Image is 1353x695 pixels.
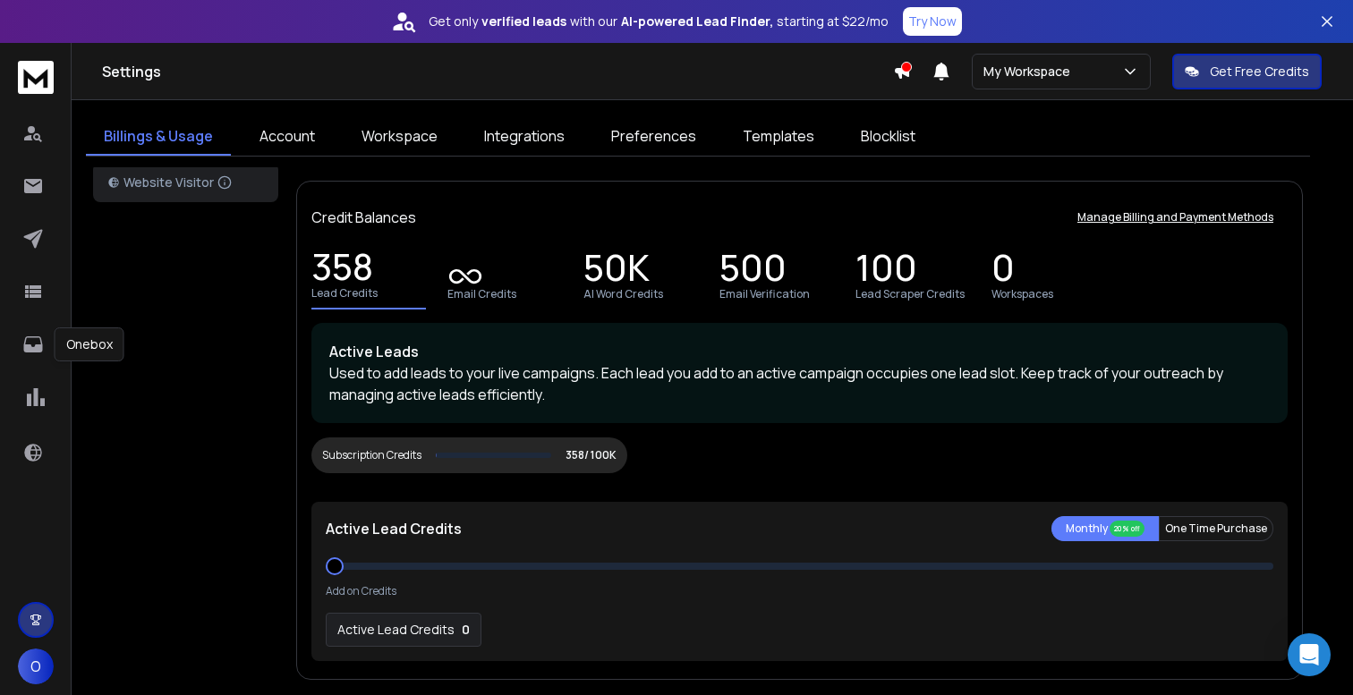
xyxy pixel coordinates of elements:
p: Active Lead Credits [337,621,455,639]
a: Templates [725,118,832,156]
button: Get Free Credits [1172,54,1322,89]
p: Get Free Credits [1210,63,1309,81]
p: My Workspace [983,63,1077,81]
button: Try Now [903,7,962,36]
button: One Time Purchase [1159,516,1273,541]
p: Email Verification [719,287,810,301]
p: 0 [991,259,1015,284]
p: Used to add leads to your live campaigns. Each lead you add to an active campaign occupies one le... [329,362,1270,405]
p: 0 [462,621,470,639]
div: Open Intercom Messenger [1288,633,1331,676]
p: Active Leads [329,341,1270,362]
button: Monthly 20% off [1051,516,1159,541]
a: Account [242,118,333,156]
h1: Settings [102,61,893,82]
a: Billings & Usage [86,118,231,156]
img: logo [18,61,54,94]
strong: AI-powered Lead Finder, [621,13,773,30]
p: 100 [855,259,917,284]
a: Integrations [466,118,583,156]
div: 20% off [1110,521,1145,537]
p: Get only with our starting at $22/mo [429,13,889,30]
button: Manage Billing and Payment Methods [1063,199,1288,235]
button: Website Visitor [93,163,278,202]
a: Workspace [344,118,455,156]
p: Email Credits [447,287,516,301]
p: AI Word Credits [583,287,663,301]
p: Try Now [908,13,957,30]
div: Subscription Credits [322,448,421,462]
p: 50K [583,259,650,284]
button: O [18,648,54,684]
p: Credit Balances [311,207,416,228]
p: Workspaces [991,287,1053,301]
p: Add on Credits [326,584,396,598]
p: 358/ 100K [566,448,617,462]
div: Onebox [55,327,124,361]
strong: verified leads [481,13,566,30]
p: 358 [311,258,373,283]
a: Blocklist [843,118,933,156]
p: Lead Credits [311,286,378,301]
a: Preferences [593,118,714,156]
p: Manage Billing and Payment Methods [1077,210,1273,225]
p: 500 [719,259,787,284]
p: Active Lead Credits [326,518,462,539]
p: Lead Scraper Credits [855,287,965,301]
